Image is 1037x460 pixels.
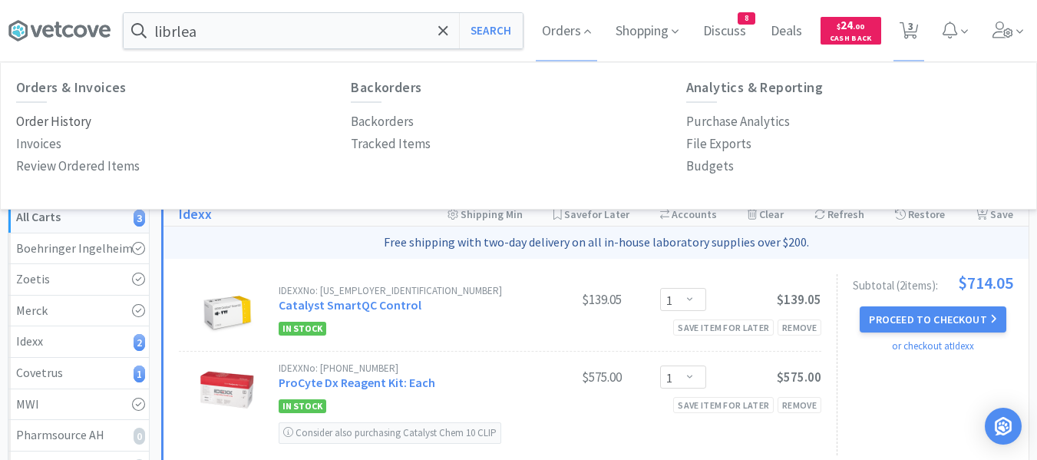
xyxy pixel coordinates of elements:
i: 0 [134,428,145,445]
input: Search by item, sku, manufacturer, ingredient, size... [124,13,523,48]
a: Idexx2 [8,326,149,358]
a: Merck [8,296,149,327]
a: $24.00Cash Back [821,10,881,51]
div: IDEXX No: [US_EMPLOYER_IDENTIFICATION_NUMBER] [279,286,507,296]
h6: Orders & Invoices [16,80,351,95]
p: File Exports [686,134,751,154]
p: Review Ordered Items [16,156,140,177]
p: Purchase Analytics [686,111,790,132]
i: 1 [134,366,145,382]
div: $139.05 [507,290,622,309]
div: Save item for later [673,319,774,336]
span: Save for Later [564,207,629,221]
a: Backorders [351,111,414,133]
a: File Exports [686,133,751,155]
span: 24 [837,18,864,32]
a: Tracked Items [351,133,431,155]
a: ProCyte Dx Reagent Kit: Each [279,375,435,390]
span: $ [837,22,840,31]
a: Invoices [16,133,61,155]
div: Open Intercom Messenger [985,408,1022,445]
strong: All Carts [16,209,61,224]
div: Zoetis [16,270,141,290]
a: Boehringer Ingelheim [8,233,149,265]
a: Order History [16,111,91,133]
div: Idexx [16,332,141,352]
div: Restore [895,203,945,226]
span: $139.05 [777,291,821,308]
a: 3 [893,26,925,40]
div: $575.00 [507,368,622,386]
a: Idexx [179,204,212,226]
a: Pharmsource AH0 [8,420,149,452]
div: Save item for later [673,397,774,413]
div: MWI [16,395,141,415]
a: Covetrus1 [8,358,149,389]
span: $714.05 [958,274,1013,291]
div: Remove [778,319,821,336]
a: Deals [765,25,808,38]
button: Proceed to Checkout [860,306,1006,333]
button: Search [459,13,523,48]
span: In Stock [279,322,326,336]
div: Clear [748,203,784,226]
a: Budgets [686,155,734,177]
div: Refresh [814,203,864,226]
div: Subtotal ( 2 item s ): [853,274,1013,291]
a: Review Ordered Items [16,155,140,177]
a: All Carts3 [8,202,149,233]
h6: Backorders [351,80,685,95]
div: Merck [16,301,141,321]
p: Tracked Items [351,134,431,154]
p: Budgets [686,156,734,177]
span: 8 [738,13,755,24]
a: Zoetis [8,264,149,296]
div: Pharmsource AH [16,425,141,445]
a: MWI [8,389,149,421]
p: Order History [16,111,91,132]
img: 7c67e4ec78e34578b52f5421858192f4_174946.png [200,363,254,417]
a: Discuss8 [697,25,752,38]
span: . 00 [853,22,864,31]
div: Remove [778,397,821,413]
a: Purchase Analytics [686,111,790,133]
i: 2 [134,334,145,351]
a: or checkout at Idexx [892,339,974,352]
p: Backorders [351,111,414,132]
a: Catalyst SmartQC Control [279,297,421,313]
h6: Analytics & Reporting [686,80,1021,95]
span: Cash Back [830,35,872,45]
div: Boehringer Ingelheim [16,239,141,259]
img: 36822f4af9b24e548182b82204a3e96a_757862.png [200,286,254,339]
span: $575.00 [777,369,821,386]
div: Save [976,203,1013,226]
div: Shipping Min [447,203,523,226]
div: Covetrus [16,363,141,383]
p: Free shipping with two-day delivery on all in-house laboratory supplies over $200. [170,233,1022,253]
div: IDEXX No: [PHONE_NUMBER] [279,363,507,373]
div: Accounts [660,203,717,226]
p: Invoices [16,134,61,154]
span: In Stock [279,399,326,413]
div: Consider also purchasing Catalyst Chem 10 CLIP [279,422,501,444]
i: 3 [134,210,145,227]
